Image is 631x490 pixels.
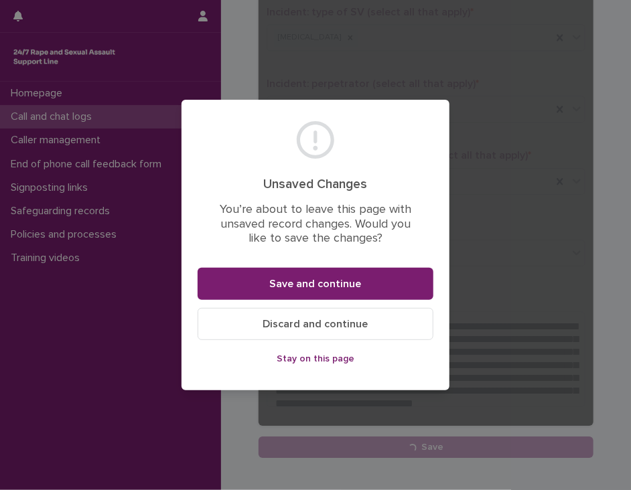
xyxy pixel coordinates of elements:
h2: Unsaved Changes [214,177,417,192]
span: Discard and continue [263,319,368,329]
button: Discard and continue [198,308,433,340]
p: You’re about to leave this page with unsaved record changes. Would you like to save the changes? [214,203,417,246]
span: Save and continue [270,278,362,289]
span: Stay on this page [277,354,354,363]
button: Save and continue [198,268,433,300]
button: Stay on this page [198,348,433,370]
